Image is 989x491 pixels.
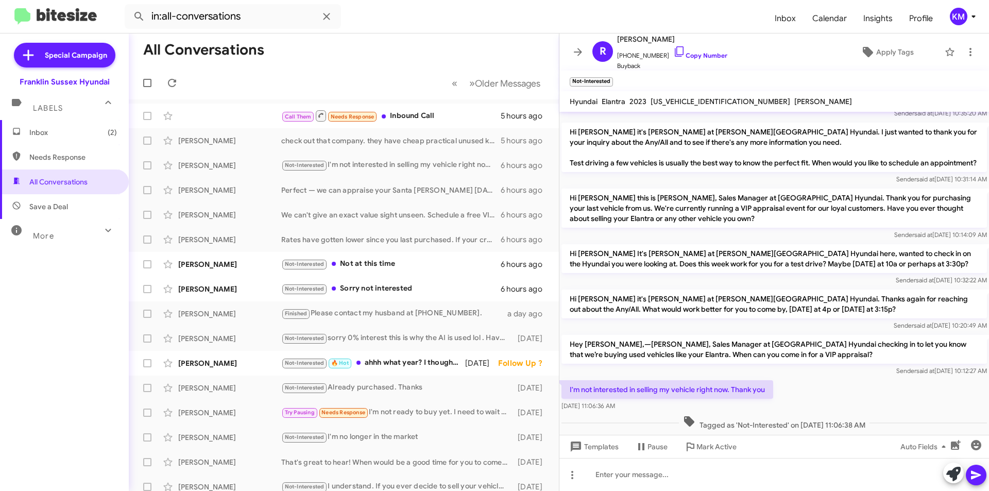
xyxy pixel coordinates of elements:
a: Calendar [804,4,855,33]
div: Please contact my husband at [PHONE_NUMBER]. [281,308,507,319]
div: Perfect — we can appraise your Santa [PERSON_NAME] [DATE]. Morning (9–11am), midday (12–2pm) or a... [281,185,501,195]
span: said at [914,109,932,117]
div: check out that company. they have cheap practical unused kitchen equipment [281,136,501,146]
small: Not-Interested [570,77,613,87]
span: Sender [DATE] 10:31:14 AM [896,175,987,183]
span: Inbox [29,127,117,138]
span: [PHONE_NUMBER] [617,45,727,61]
div: KM [950,8,967,25]
div: [PERSON_NAME] [178,210,281,220]
div: [PERSON_NAME] [178,432,281,443]
span: [DATE] 11:06:36 AM [561,402,615,410]
div: [PERSON_NAME] [178,457,281,467]
div: [DATE] [465,358,498,368]
span: Not-Interested [285,285,325,292]
div: [PERSON_NAME] [178,185,281,195]
input: Search [125,4,341,29]
span: Finished [285,310,308,317]
nav: Page navigation example [446,73,547,94]
div: 5 hours ago [501,136,551,146]
button: Templates [559,437,627,456]
span: R [600,43,606,60]
div: Inbound Call [281,109,501,122]
span: Mark Active [696,437,737,456]
span: Auto Fields [900,437,950,456]
a: Insights [855,4,901,33]
a: Profile [901,4,941,33]
div: [PERSON_NAME] [178,383,281,393]
span: Sender [DATE] 10:12:27 AM [896,367,987,375]
a: Copy Number [673,52,727,59]
p: Hi [PERSON_NAME] it's [PERSON_NAME] at [PERSON_NAME][GEOGRAPHIC_DATA] Hyundai. I just wanted to t... [561,123,987,172]
div: [DATE] [513,457,551,467]
div: 6 hours ago [501,210,551,220]
div: [PERSON_NAME] [178,160,281,171]
a: Inbox [766,4,804,33]
div: [PERSON_NAME] [178,309,281,319]
span: Pause [647,437,668,456]
span: Needs Response [331,113,374,120]
span: Needs Response [29,152,117,162]
span: Sender [DATE] 10:35:20 AM [894,109,987,117]
div: [PERSON_NAME] [178,136,281,146]
div: 6 hours ago [501,284,551,294]
span: Sender [DATE] 10:14:09 AM [894,231,987,239]
span: Call Them [285,113,312,120]
button: Previous [446,73,464,94]
div: That's great to hear! When would be a good time for you to come by and discuss the sale of your T... [281,457,513,467]
span: 2023 [629,97,646,106]
span: Try Pausing [285,409,315,416]
span: Not-Interested [285,360,325,366]
div: 6 hours ago [501,234,551,245]
span: said at [914,321,932,329]
div: I'm not ready to buy yet. I need to wait for my divorce to be finalized [281,407,513,418]
span: 🔥 Hot [331,360,349,366]
button: Pause [627,437,676,456]
button: Next [463,73,547,94]
span: Special Campaign [45,50,107,60]
div: Sorry not interested [281,283,501,295]
span: Labels [33,104,63,113]
div: [DATE] [513,383,551,393]
div: Already purchased. Thanks [281,382,513,394]
div: [DATE] [513,408,551,418]
div: a day ago [507,309,551,319]
span: Tagged as 'Not-Interested' on [DATE] 11:06:38 AM [679,415,869,430]
div: [DATE] [513,432,551,443]
div: ahhh what year? I thought they discontinued the 650 in [DATE] [281,357,465,369]
span: Not-Interested [285,162,325,168]
div: 6 hours ago [501,185,551,195]
div: sorry 0% interest this is why the AI is used lol . Have a great weekend [281,332,513,344]
span: Needs Response [321,409,365,416]
span: said at [916,175,934,183]
div: 6 hours ago [501,160,551,171]
div: [PERSON_NAME] [178,333,281,344]
div: 6 hours ago [501,259,551,269]
span: » [469,77,475,90]
span: said at [916,367,934,375]
span: said at [914,231,932,239]
p: Hi [PERSON_NAME] It's [PERSON_NAME] at [PERSON_NAME][GEOGRAPHIC_DATA] Hyundai here, wanted to che... [561,244,987,273]
div: [PERSON_NAME] [178,284,281,294]
span: Apply Tags [876,43,914,61]
span: [PERSON_NAME] [617,33,727,45]
div: I'm not interested in selling my vehicle right now. Thank you [281,159,501,171]
span: [US_VEHICLE_IDENTIFICATION_NUMBER] [651,97,790,106]
div: Not at this time [281,258,501,270]
span: Buyback [617,61,727,71]
div: Franklin Sussex Hyundai [20,77,110,87]
span: « [452,77,457,90]
span: Hyundai [570,97,598,106]
span: Not-Interested [285,483,325,490]
div: [PERSON_NAME] [178,259,281,269]
span: Templates [568,437,619,456]
p: Hi [PERSON_NAME] this is [PERSON_NAME], Sales Manager at [GEOGRAPHIC_DATA] Hyundai. Thank you for... [561,189,987,228]
span: Elantra [602,97,625,106]
span: Save a Deal [29,201,68,212]
span: Sender [DATE] 10:20:49 AM [894,321,987,329]
button: Mark Active [676,437,745,456]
